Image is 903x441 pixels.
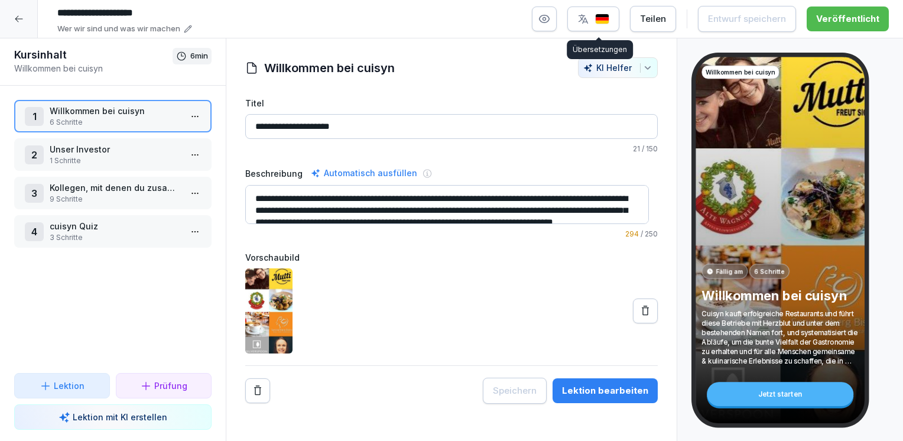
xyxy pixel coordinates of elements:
div: Übersetzungen [567,40,633,59]
h1: Kursinhalt [14,48,173,62]
button: Entwurf speichern [698,6,796,32]
div: 4 [25,222,44,241]
div: 2 [25,145,44,164]
div: 2Unser Investor1 Schritte [14,138,212,171]
p: 3 Schritte [50,232,181,243]
div: Teilen [640,12,666,25]
div: 1 [25,107,44,126]
button: Prüfung [116,373,212,398]
p: 6 Schritte [754,267,785,275]
button: Lektion [14,373,110,398]
button: Remove [245,378,270,403]
p: 6 min [190,50,208,62]
p: 9 Schritte [50,194,181,205]
div: Automatisch ausfüllen [308,166,420,180]
div: 3Kollegen, mit denen du zusammen arbeitest9 Schritte [14,177,212,209]
p: Willkommen bei cuisyn [706,67,775,76]
div: 4cuisyn Quiz3 Schritte [14,215,212,248]
button: Teilen [630,6,676,32]
button: Lektion bearbeiten [553,378,658,403]
p: Willkommen bei cuisyn [50,105,181,117]
p: Cuisyn kauft erfolgreiche Restaurants und führt diese Betriebe mit Herzblut und unter dem bestehe... [701,309,859,366]
p: 1 Schritte [50,155,181,166]
p: Lektion [54,380,85,392]
p: Wer wir sind und was wir machen [57,23,180,35]
h1: Willkommen bei cuisyn [264,59,395,77]
div: Jetzt starten [707,382,853,406]
button: Lektion mit KI erstellen [14,404,212,430]
p: Kollegen, mit denen du zusammen arbeitest [50,181,181,194]
div: Lektion bearbeiten [562,384,648,397]
p: Prüfung [154,380,187,392]
button: Veröffentlicht [807,7,889,31]
label: Beschreibung [245,167,303,180]
div: KI Helfer [583,63,652,73]
button: KI Helfer [578,57,658,78]
p: / 150 [245,144,658,154]
span: 294 [625,229,639,238]
div: 3 [25,184,44,203]
p: Fällig am [716,267,743,275]
span: 21 [633,144,640,153]
button: Speichern [483,378,547,404]
p: Lektion mit KI erstellen [73,411,167,423]
p: / 250 [245,229,658,239]
p: 6 Schritte [50,117,181,128]
div: Veröffentlicht [816,12,879,25]
div: 1Willkommen bei cuisyn6 Schritte [14,100,212,132]
p: Willkommen bei cuisyn [701,287,859,304]
p: cuisyn Quiz [50,220,181,232]
label: Vorschaubild [245,251,658,264]
p: Willkommen bei cuisyn [14,62,173,74]
img: de.svg [595,14,609,25]
div: Entwurf speichern [708,12,786,25]
img: cljruxy4v0464eu01lsfh7mm4.jpeg [245,268,293,354]
div: Speichern [493,384,537,397]
p: Unser Investor [50,143,181,155]
label: Titel [245,97,658,109]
